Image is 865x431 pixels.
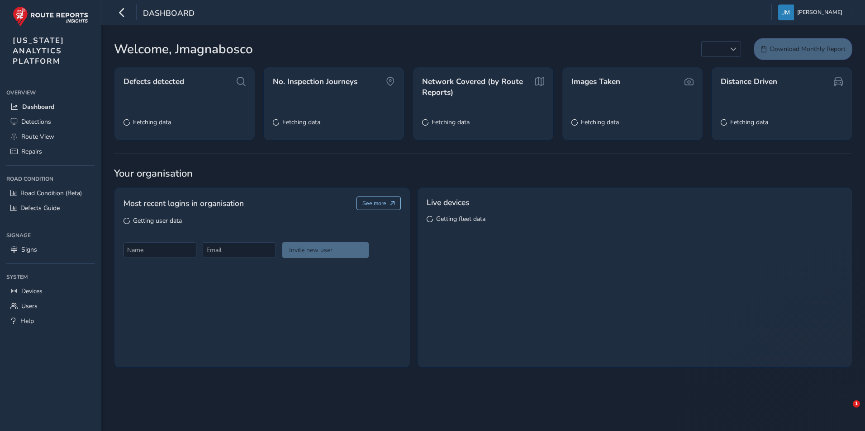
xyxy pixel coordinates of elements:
[356,197,401,210] button: See more
[20,204,60,212] span: Defects Guide
[427,197,469,208] span: Live devices
[778,5,794,20] img: diamond-layout
[6,114,95,129] a: Detections
[124,76,184,87] span: Defects detected
[282,118,320,126] span: Fetching data
[721,76,777,87] span: Distance Driven
[730,118,768,126] span: Fetching data
[6,242,95,257] a: Signs
[6,172,95,186] div: Road Condition
[6,186,95,201] a: Road Condition (Beta)
[6,229,95,242] div: Signage
[6,299,95,314] a: Users
[6,129,95,144] a: Route View
[203,242,276,258] input: Email
[133,216,182,225] span: Getting user data
[362,200,386,207] span: See more
[6,201,95,215] a: Defects Guide
[6,314,95,328] a: Help
[114,167,852,180] span: Your organisation
[21,245,37,254] span: Signs
[422,76,532,98] span: Network Covered (by Route Reports)
[273,76,357,87] span: No. Inspection Journeys
[124,197,244,209] span: Most recent logins in organisation
[143,8,195,20] span: Dashboard
[6,144,95,159] a: Repairs
[432,118,470,126] span: Fetching data
[21,132,54,141] span: Route View
[21,147,42,156] span: Repairs
[6,86,95,99] div: Overview
[114,40,253,59] span: Welcome, Jmagnabosco
[6,270,95,284] div: System
[21,287,43,295] span: Devices
[21,117,51,126] span: Detections
[778,5,846,20] button: [PERSON_NAME]
[436,215,485,223] span: Getting fleet data
[20,189,82,197] span: Road Condition (Beta)
[13,6,88,27] img: rr logo
[797,5,842,20] span: [PERSON_NAME]
[6,284,95,299] a: Devices
[6,99,95,114] a: Dashboard
[133,118,171,126] span: Fetching data
[13,35,64,66] span: [US_STATE] ANALYTICS PLATFORM
[20,317,34,325] span: Help
[581,118,619,126] span: Fetching data
[571,76,620,87] span: Images Taken
[853,400,860,408] span: 1
[834,400,856,422] iframe: Intercom live chat
[21,302,38,310] span: Users
[124,242,196,258] input: Name
[22,103,54,111] span: Dashboard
